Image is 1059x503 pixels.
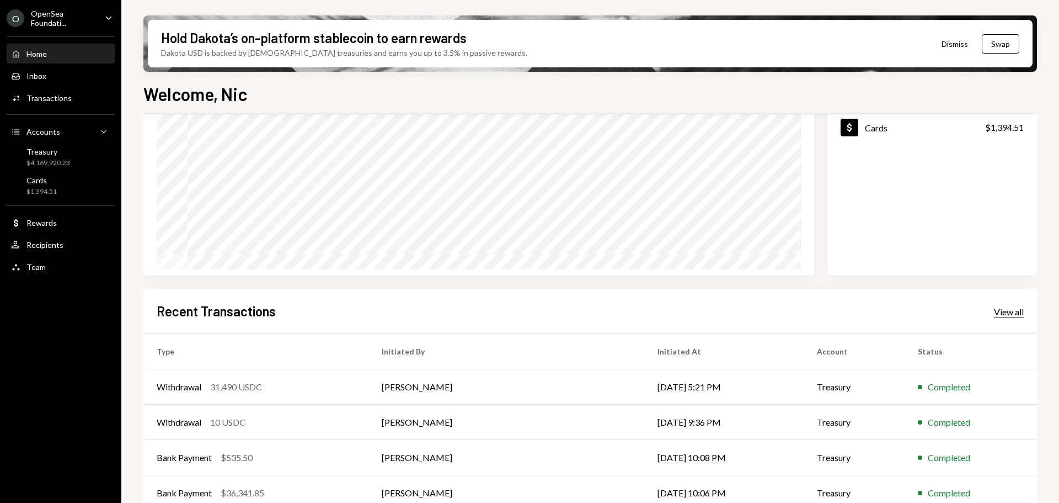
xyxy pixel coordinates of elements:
a: Inbox [7,66,115,86]
td: [PERSON_NAME] [368,440,644,475]
a: Treasury$4,169,920.23 [7,144,115,170]
div: Dakota USD is backed by [DEMOGRAPHIC_DATA] treasuries and earns you up to 3.5% in passive rewards. [161,47,527,59]
div: Bank Payment [157,486,212,500]
div: View all [994,306,1024,317]
div: $4,169,920.23 [26,158,70,168]
h1: Welcome, Nic [143,83,247,105]
td: Treasury [804,405,905,440]
div: Hold Dakota’s on-platform stablecoin to earn rewards [161,29,467,47]
div: Withdrawal [157,380,201,394]
div: Cards [865,123,887,133]
div: Recipients [26,240,63,250]
div: Cards [26,176,57,185]
div: Team [26,262,46,272]
div: 10 USDC [210,416,245,429]
a: Home [7,44,115,63]
div: Completed [928,416,970,429]
div: Bank Payment [157,451,212,464]
div: Treasury [26,147,70,156]
div: $36,341.85 [221,486,264,500]
div: Completed [928,451,970,464]
a: View all [994,305,1024,317]
td: Treasury [804,440,905,475]
div: 31,490 USDC [210,380,262,394]
div: Completed [928,486,970,500]
div: Inbox [26,71,46,81]
div: O [7,9,24,27]
a: Cards$1,394.51 [7,172,115,199]
th: Initiated By [368,334,644,369]
div: Rewards [26,218,57,227]
td: [DATE] 10:08 PM [644,440,804,475]
div: Completed [928,380,970,394]
th: Account [804,334,905,369]
div: OpenSea Foundati... [31,9,96,28]
td: [PERSON_NAME] [368,369,644,405]
th: Initiated At [644,334,804,369]
td: [PERSON_NAME] [368,405,644,440]
button: Dismiss [928,31,982,57]
div: Transactions [26,93,72,103]
button: Swap [982,34,1019,54]
a: Accounts [7,121,115,141]
div: Home [26,49,47,59]
div: $1,394.51 [985,121,1024,134]
th: Type [143,334,368,369]
td: Treasury [804,369,905,405]
th: Status [905,334,1037,369]
h2: Recent Transactions [157,302,276,320]
div: Accounts [26,127,60,136]
td: [DATE] 5:21 PM [644,369,804,405]
a: Rewards [7,213,115,232]
div: $1,394.51 [26,187,57,197]
a: Team [7,257,115,277]
a: Cards$1,394.51 [827,109,1037,146]
a: Recipients [7,235,115,255]
div: $535.50 [221,451,253,464]
div: Withdrawal [157,416,201,429]
a: Transactions [7,88,115,108]
td: [DATE] 9:36 PM [644,405,804,440]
